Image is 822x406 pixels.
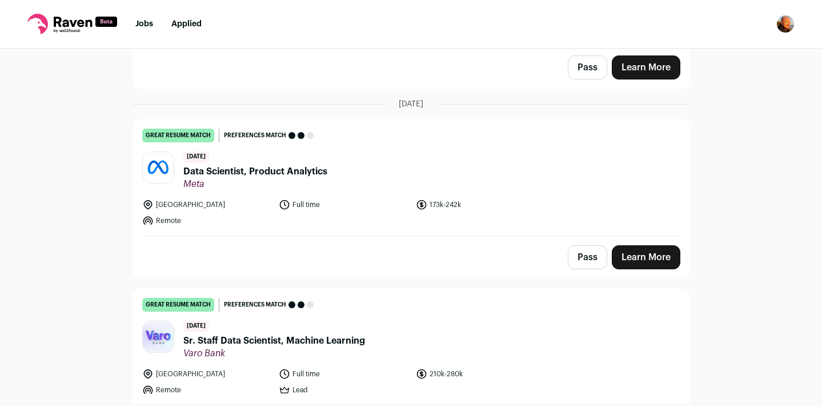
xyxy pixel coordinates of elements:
li: Lead [279,384,409,396]
li: 173k-242k [416,199,546,210]
span: Preferences match [224,130,286,141]
button: Pass [568,55,607,79]
li: [GEOGRAPHIC_DATA] [142,368,272,380]
li: Full time [279,368,409,380]
li: Remote [142,215,272,226]
li: 210k-280k [416,368,546,380]
div: great resume match [142,298,214,312]
a: Applied [171,20,202,28]
a: great resume match Preferences match [DATE] Sr. Staff Data Scientist, Machine Learning Varo Bank ... [133,289,689,405]
div: great resume match [142,129,214,142]
span: Varo Bank [183,348,365,359]
button: Open dropdown [776,15,795,33]
span: Meta [183,178,327,190]
a: great resume match Preferences match [DATE] Data Scientist, Product Analytics Meta [GEOGRAPHIC_DA... [133,120,689,236]
span: Preferences match [224,299,286,311]
img: daf99ec72c4423459448ad1d52dcd041a3f5add31b6abd87b77dfe4703f2e81b [143,321,174,352]
a: Learn More [612,55,680,79]
li: Full time [279,199,409,210]
span: Sr. Staff Data Scientist, Machine Learning [183,334,365,348]
li: Remote [142,384,272,396]
span: [DATE] [183,321,209,332]
a: Jobs [135,20,153,28]
img: afd10b684991f508aa7e00cdd3707b66af72d1844587f95d1f14570fec7d3b0c.jpg [143,152,174,183]
img: 441228-medium_jpg [776,15,795,33]
span: Data Scientist, Product Analytics [183,165,327,178]
span: [DATE] [183,152,209,162]
span: [DATE] [399,98,423,110]
a: Learn More [612,245,680,269]
li: [GEOGRAPHIC_DATA] [142,199,272,210]
button: Pass [568,245,607,269]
